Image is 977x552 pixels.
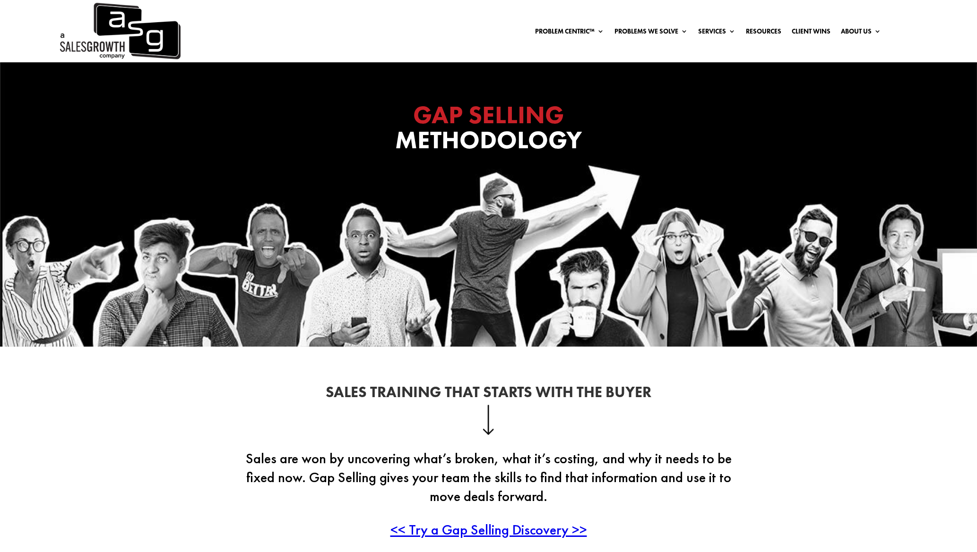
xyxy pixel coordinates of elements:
span: GAP SELLING [413,99,564,131]
a: Problems We Solve [614,28,688,38]
a: Resources [746,28,781,38]
a: Client Wins [792,28,830,38]
img: down-arrow [483,405,494,435]
a: Problem Centric™ [535,28,604,38]
a: Services [698,28,735,38]
p: Sales are won by uncovering what’s broken, what it’s costing, and why it needs to be fixed now. G... [233,449,744,520]
a: << Try a Gap Selling Discovery >> [390,520,587,539]
h1: Methodology [300,102,678,157]
a: About Us [841,28,881,38]
h2: Sales Training That Starts With the Buyer [233,385,744,405]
